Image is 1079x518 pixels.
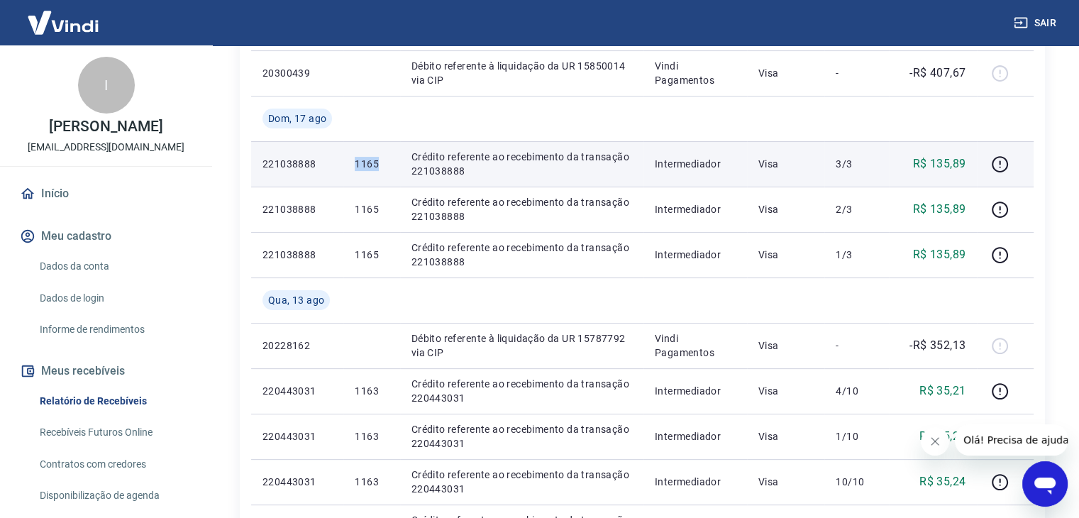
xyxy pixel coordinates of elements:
[34,387,195,416] a: Relatório de Recebíveis
[1022,461,1068,507] iframe: Botão para abrir a janela de mensagens
[355,429,388,443] p: 1163
[655,157,736,171] p: Intermediador
[655,429,736,443] p: Intermediador
[836,384,878,398] p: 4/10
[268,111,326,126] span: Dom, 17 ago
[836,157,878,171] p: 3/3
[1011,10,1062,36] button: Sair
[34,418,195,447] a: Recebíveis Futuros Online
[17,178,195,209] a: Início
[78,57,135,114] div: I
[913,155,966,172] p: R$ 135,89
[836,475,878,489] p: 10/10
[28,140,184,155] p: [EMAIL_ADDRESS][DOMAIN_NAME]
[262,338,332,353] p: 20228162
[411,331,632,360] p: Débito referente à liquidação da UR 15787792 via CIP
[836,202,878,216] p: 2/3
[655,248,736,262] p: Intermediador
[909,337,965,354] p: -R$ 352,13
[758,384,814,398] p: Visa
[411,195,632,224] p: Crédito referente ao recebimento da transação 221038888
[262,248,332,262] p: 221038888
[913,246,966,263] p: R$ 135,89
[758,475,814,489] p: Visa
[262,384,332,398] p: 220443031
[355,384,388,398] p: 1163
[34,284,195,313] a: Dados de login
[17,356,195,387] button: Meus recebíveis
[34,450,195,479] a: Contratos com credores
[919,473,965,490] p: R$ 35,24
[34,481,195,510] a: Disponibilização de agenda
[411,241,632,269] p: Crédito referente ao recebimento da transação 221038888
[836,338,878,353] p: -
[411,377,632,405] p: Crédito referente ao recebimento da transação 220443031
[909,65,965,82] p: -R$ 407,67
[655,331,736,360] p: Vindi Pagamentos
[921,427,949,456] iframe: Fechar mensagem
[913,201,966,218] p: R$ 135,89
[758,66,814,80] p: Visa
[262,202,332,216] p: 221038888
[919,382,965,399] p: R$ 35,21
[955,424,1068,456] iframe: Mensagem da empresa
[262,475,332,489] p: 220443031
[262,429,332,443] p: 220443031
[17,1,109,44] img: Vindi
[919,428,965,445] p: R$ 35,21
[411,468,632,496] p: Crédito referente ao recebimento da transação 220443031
[268,293,324,307] span: Qua, 13 ago
[355,157,388,171] p: 1165
[17,221,195,252] button: Meu cadastro
[758,338,814,353] p: Visa
[49,119,162,134] p: [PERSON_NAME]
[411,150,632,178] p: Crédito referente ao recebimento da transação 221038888
[758,202,814,216] p: Visa
[758,157,814,171] p: Visa
[411,59,632,87] p: Débito referente à liquidação da UR 15850014 via CIP
[655,475,736,489] p: Intermediador
[655,202,736,216] p: Intermediador
[262,157,332,171] p: 221038888
[655,384,736,398] p: Intermediador
[355,202,388,216] p: 1165
[9,10,119,21] span: Olá! Precisa de ajuda?
[355,475,388,489] p: 1163
[758,248,814,262] p: Visa
[355,248,388,262] p: 1165
[262,66,332,80] p: 20300439
[836,248,878,262] p: 1/3
[836,429,878,443] p: 1/10
[411,422,632,451] p: Crédito referente ao recebimento da transação 220443031
[758,429,814,443] p: Visa
[655,59,736,87] p: Vindi Pagamentos
[836,66,878,80] p: -
[34,252,195,281] a: Dados da conta
[34,315,195,344] a: Informe de rendimentos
